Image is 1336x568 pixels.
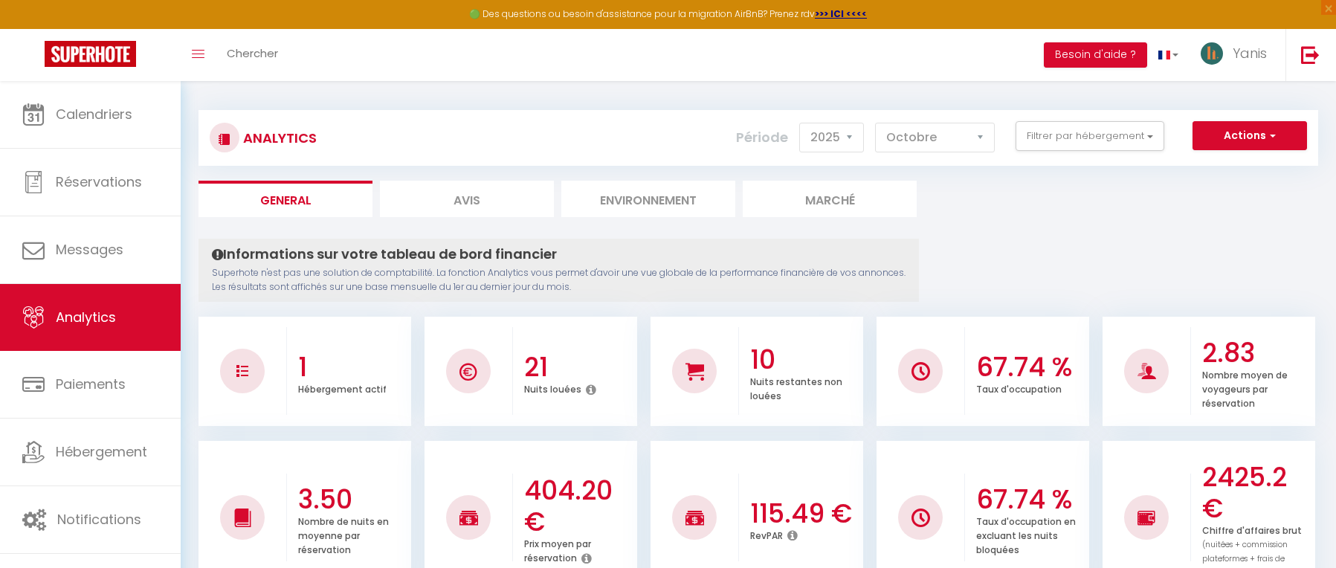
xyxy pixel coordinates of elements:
[298,512,389,556] p: Nombre de nuits en moyenne par réservation
[212,266,906,294] p: Superhote n'est pas une solution de comptabilité. La fonction Analytics vous permet d'avoir une v...
[1202,366,1288,410] p: Nombre moyen de voyageurs par réservation
[199,181,372,217] li: General
[743,181,917,217] li: Marché
[1233,44,1267,62] span: Yanis
[239,121,317,155] h3: Analytics
[1202,338,1312,369] h3: 2.83
[236,365,248,377] img: NO IMAGE
[524,535,591,564] p: Prix moyen par réservation
[1193,121,1307,151] button: Actions
[298,352,408,383] h3: 1
[750,498,860,529] h3: 115.49 €
[216,29,289,81] a: Chercher
[736,121,788,154] label: Période
[56,442,147,461] span: Hébergement
[56,105,132,123] span: Calendriers
[227,45,278,61] span: Chercher
[57,510,141,529] span: Notifications
[750,344,860,375] h3: 10
[1016,121,1164,151] button: Filtrer par hébergement
[815,7,867,20] a: >>> ICI <<<<
[56,172,142,191] span: Réservations
[298,380,387,396] p: Hébergement actif
[524,475,634,538] h3: 404.20 €
[56,375,126,393] span: Paiements
[380,181,554,217] li: Avis
[976,352,1086,383] h3: 67.74 %
[911,509,930,527] img: NO IMAGE
[212,246,906,262] h4: Informations sur votre tableau de bord financier
[56,240,123,259] span: Messages
[1202,462,1312,524] h3: 2425.2 €
[750,526,783,542] p: RevPAR
[1201,42,1223,65] img: ...
[1190,29,1285,81] a: ... Yanis
[524,380,581,396] p: Nuits louées
[56,308,116,326] span: Analytics
[1044,42,1147,68] button: Besoin d'aide ?
[45,41,136,67] img: Super Booking
[524,352,634,383] h3: 21
[750,372,842,402] p: Nuits restantes non louées
[976,484,1086,515] h3: 67.74 %
[976,380,1062,396] p: Taux d'occupation
[976,512,1076,556] p: Taux d'occupation en excluant les nuits bloquées
[298,484,408,515] h3: 3.50
[1301,45,1320,64] img: logout
[561,181,735,217] li: Environnement
[1137,509,1156,526] img: NO IMAGE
